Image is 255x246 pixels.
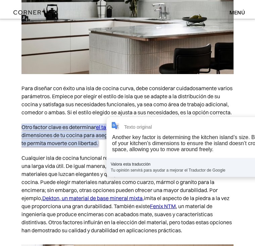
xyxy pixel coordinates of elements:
[150,203,176,209] a: Fenix ​​NTM
[111,162,249,167] div: Valora esta traducción
[21,124,229,146] font: . Ten en cuenta las dimensiones de tu cocina para asegurarte de que la isla no ocupe demasiado es...
[21,203,232,234] font: , un material de ingeniería que produce encimeras con acabados mate, suaves y características dis...
[21,195,229,209] font: imita el aspecto de la piedra a la vez que proporciona una gran durabilidad. También existe
[111,167,249,173] div: Tu opinión servirá para ayudar a mejorar el Traductor de Google
[21,85,233,116] font: Para diseñar con éxito una isla de cocina curva, debe considerar cuidadosamente varios parámetros...
[96,124,171,130] a: el tamaño de la isla de la cocina
[42,195,144,201] a: Dekton, un material de base mineral mixta,
[21,155,228,201] font: Cualquier isla de cocina funcional requiere materiales duraderos y de alta calidad para una larga...
[124,124,152,130] div: Texto original
[21,124,96,130] font: Otro factor clave es determinar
